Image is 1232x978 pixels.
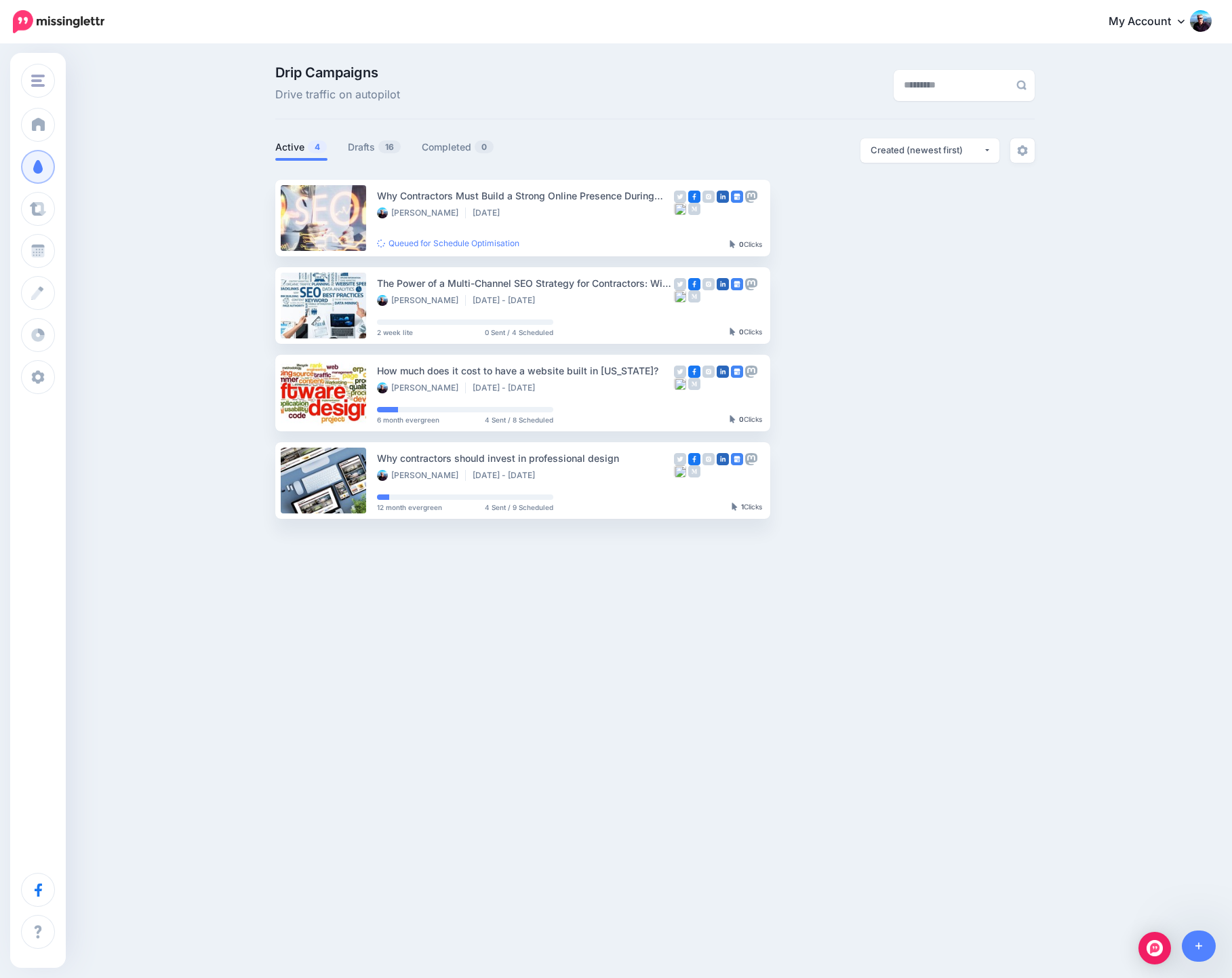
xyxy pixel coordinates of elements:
img: bluesky-grey-square.png [674,203,686,215]
span: 0 Sent / 4 Scheduled [485,329,553,336]
img: google_business-square.png [731,366,743,378]
b: 0 [739,328,744,336]
img: facebook-square.png [688,278,700,290]
img: twitter-grey-square.png [674,366,686,378]
img: mastodon-grey-square.png [745,453,757,465]
span: Drip Campaigns [275,66,400,79]
img: instagram-grey-square.png [702,453,715,465]
b: 0 [739,240,744,248]
a: Completed0 [422,139,494,155]
div: Clicks [732,503,762,511]
img: pointer-grey-darker.png [730,240,736,248]
a: Queued for Schedule Optimisation [377,238,519,248]
img: search-grey-6.png [1016,80,1027,90]
img: bluesky-grey-square.png [674,465,686,477]
li: [PERSON_NAME] [377,295,466,306]
button: Created (newest first) [860,138,999,163]
img: medium-grey-square.png [688,203,700,215]
img: settings-grey.png [1017,145,1028,156]
b: 1 [741,503,744,511]
img: facebook-square.png [688,366,700,378]
span: 2 week lite [377,329,413,336]
img: Missinglettr [13,10,104,33]
img: twitter-grey-square.png [674,191,686,203]
li: [PERSON_NAME] [377,208,466,218]
img: google_business-square.png [731,191,743,203]
li: [PERSON_NAME] [377,470,466,481]
div: Open Intercom Messenger [1138,932,1171,964]
a: My Account [1095,5,1212,39]
img: pointer-grey-darker.png [732,503,738,511]
span: 12 month evergreen [377,504,442,511]
div: Created (newest first) [871,144,983,157]
img: medium-grey-square.png [688,378,700,390]
span: 6 month evergreen [377,416,439,423]
li: [PERSON_NAME] [377,383,466,393]
a: Drafts16 [348,139,401,155]
img: menu.png [31,75,45,87]
img: medium-grey-square.png [688,465,700,477]
img: instagram-grey-square.png [702,278,715,290]
img: twitter-grey-square.png [674,453,686,465]
img: mastodon-grey-square.png [745,366,757,378]
img: mastodon-grey-square.png [745,278,757,290]
li: [DATE] - [DATE] [473,470,542,481]
img: pointer-grey-darker.png [730,415,736,423]
div: How much does it cost to have a website built in [US_STATE]? [377,363,674,378]
span: Drive traffic on autopilot [275,86,400,104]
a: Active4 [275,139,327,155]
li: [DATE] [473,208,506,218]
span: 0 [475,140,494,153]
img: bluesky-grey-square.png [674,290,686,302]
img: bluesky-grey-square.png [674,378,686,390]
img: instagram-grey-square.png [702,191,715,203]
span: 16 [378,140,401,153]
div: The Power of a Multi-Channel SEO Strategy for Contractors: Win More Business With a Plan That Works [377,275,674,291]
img: linkedin-square.png [717,191,729,203]
img: twitter-grey-square.png [674,278,686,290]
img: linkedin-square.png [717,278,729,290]
span: 4 Sent / 9 Scheduled [485,504,553,511]
img: linkedin-square.png [717,453,729,465]
span: 4 [308,140,327,153]
b: 0 [739,415,744,423]
div: Clicks [730,241,762,249]
img: pointer-grey-darker.png [730,328,736,336]
img: facebook-square.png [688,453,700,465]
img: linkedin-square.png [717,366,729,378]
div: Clicks [730,328,762,336]
div: Why contractors should invest in professional design [377,450,674,466]
div: Why Contractors Must Build a Strong Online Presence During Tough Market Conditions [377,188,674,203]
img: google_business-square.png [731,278,743,290]
img: medium-grey-square.png [688,290,700,302]
li: [DATE] - [DATE] [473,383,542,393]
img: google_business-square.png [731,453,743,465]
li: [DATE] - [DATE] [473,295,542,306]
div: Clicks [730,416,762,424]
img: instagram-grey-square.png [702,366,715,378]
span: 4 Sent / 8 Scheduled [485,416,553,423]
img: facebook-square.png [688,191,700,203]
img: mastodon-grey-square.png [745,191,757,203]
